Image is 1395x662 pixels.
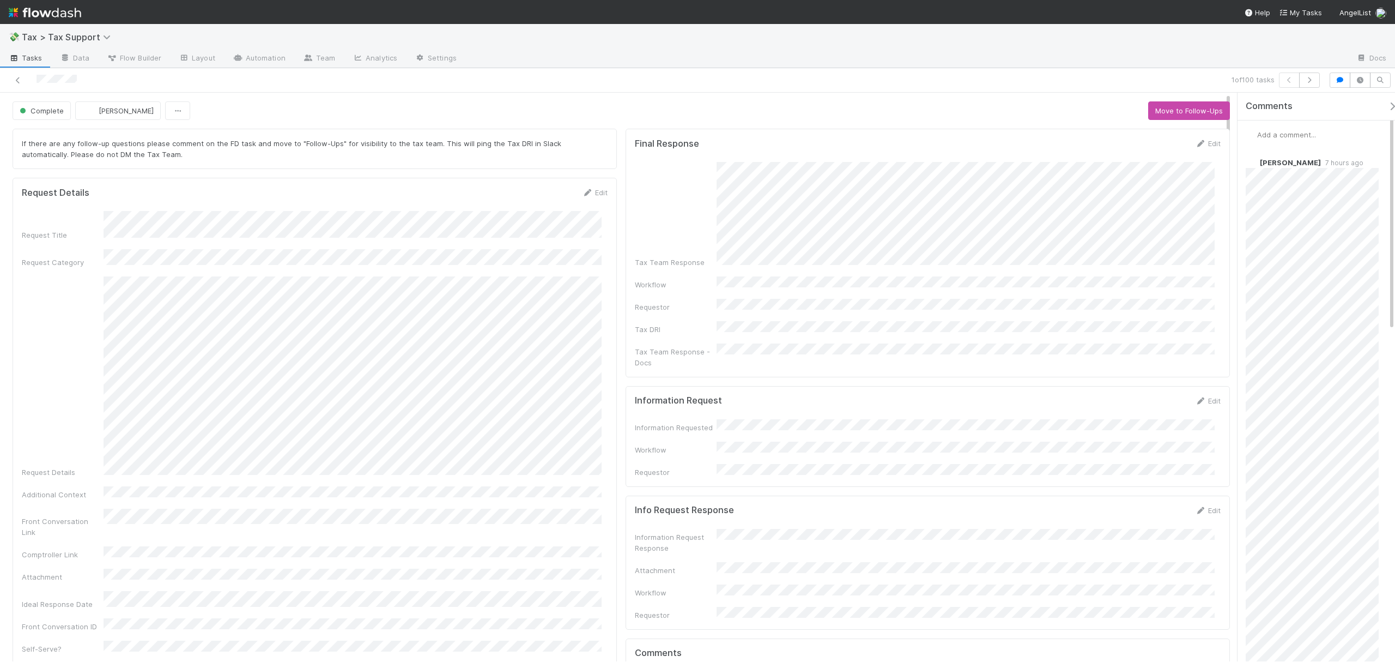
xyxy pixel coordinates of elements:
div: Request Category [22,257,104,268]
a: My Tasks [1279,7,1322,18]
h5: Comments [635,648,1221,659]
div: Ideal Response Date [22,599,104,610]
div: Workflow [635,279,717,290]
span: Flow Builder [107,52,161,63]
div: Front Conversation Link [22,516,104,538]
span: Comments [1246,101,1293,112]
a: Edit [1195,139,1221,148]
div: Tax Team Response [635,257,717,268]
button: Move to Follow-Ups [1148,101,1230,120]
button: [PERSON_NAME] [75,101,161,120]
div: Comptroller Link [22,549,104,560]
button: Complete [13,101,71,120]
h5: Info Request Response [635,505,734,516]
span: Tax > Tax Support [22,32,116,43]
a: Edit [582,188,608,197]
div: Attachment [22,571,104,582]
span: [PERSON_NAME] [99,106,154,115]
span: Add a comment... [1257,130,1316,139]
img: avatar_d45d11ee-0024-4901-936f-9df0a9cc3b4e.png [1246,129,1257,140]
img: avatar_d45d11ee-0024-4901-936f-9df0a9cc3b4e.png [84,105,95,116]
span: If there are any follow-up questions please comment on the FD task and move to "Follow-Ups" for v... [22,139,563,159]
a: Layout [170,50,224,68]
div: Workflow [635,587,717,598]
div: Tax DRI [635,324,717,335]
span: Complete [17,106,64,115]
a: Data [51,50,98,68]
div: Additional Context [22,489,104,500]
div: Request Details [22,467,104,478]
span: [PERSON_NAME] [1260,158,1321,167]
div: Request Title [22,230,104,240]
span: 💸 [9,32,20,41]
span: Tasks [9,52,43,63]
div: Workflow [635,444,717,455]
div: Help [1244,7,1270,18]
img: avatar_d45d11ee-0024-4901-936f-9df0a9cc3b4e.png [1375,8,1386,19]
span: AngelList [1339,8,1371,17]
div: Requestor [635,302,717,312]
div: Attachment [635,565,717,576]
span: My Tasks [1279,8,1322,17]
a: Settings [406,50,465,68]
a: Edit [1195,506,1221,515]
a: Automation [224,50,294,68]
div: Front Conversation ID [22,621,104,632]
div: Information Requested [635,422,717,433]
a: Team [294,50,344,68]
span: 1 of 100 tasks [1232,74,1275,85]
div: Tax Team Response - Docs [635,346,717,368]
h5: Final Response [635,139,699,149]
a: Edit [1195,396,1221,405]
div: Self-Serve? [22,643,104,654]
a: Analytics [344,50,406,68]
a: Docs [1348,50,1395,68]
img: logo-inverted-e16ddd16eac7371096b0.svg [9,3,81,22]
h5: Request Details [22,188,89,198]
div: Requestor [635,610,717,621]
div: Requestor [635,467,717,478]
span: 7 hours ago [1321,159,1363,167]
h5: Information Request [635,395,722,406]
a: Flow Builder [98,50,170,68]
div: Information Request Response [635,532,717,553]
img: avatar_d45d11ee-0024-4901-936f-9df0a9cc3b4e.png [1246,157,1257,168]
